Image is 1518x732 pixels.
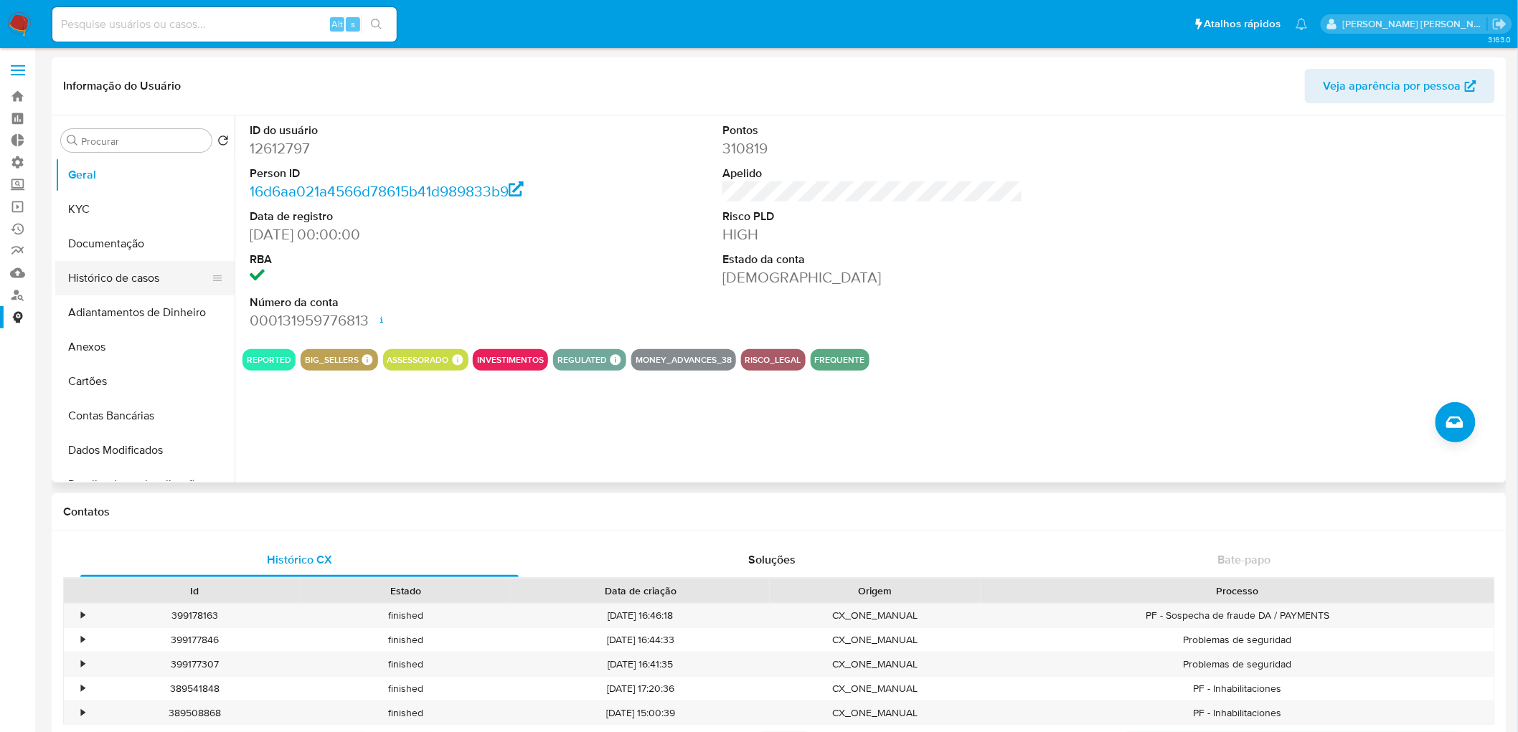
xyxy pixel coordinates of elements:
dt: Person ID [250,166,550,181]
div: 389541848 [89,677,300,700]
button: Cartões [55,364,235,399]
div: Origem [780,584,971,598]
div: Estado [310,584,501,598]
span: s [351,17,355,31]
div: PF - Inhabilitaciones [981,701,1494,725]
span: Histórico CX [267,551,332,568]
div: Processo [991,584,1484,598]
div: [DATE] 16:44:33 [511,628,770,652]
button: Procurar [67,135,78,146]
div: [DATE] 16:41:35 [511,652,770,676]
div: finished [300,604,511,627]
div: • [81,682,85,695]
dt: Apelido [722,166,1023,181]
div: 389508868 [89,701,300,725]
dd: 12612797 [250,138,550,158]
div: finished [300,652,511,676]
span: Bate-papo [1218,551,1271,568]
div: finished [300,677,511,700]
div: • [81,633,85,647]
div: • [81,706,85,720]
div: CX_ONE_MANUAL [770,628,981,652]
dt: ID do usuário [250,123,550,138]
dt: Estado da conta [722,252,1023,267]
button: Veja aparência por pessoa [1305,69,1495,103]
dd: [DATE] 00:00:00 [250,224,550,244]
a: Sair [1492,16,1507,32]
dt: Número da conta [250,295,550,310]
dd: 000131959776813 [250,310,550,331]
button: Contas Bancárias [55,399,235,433]
dd: 310819 [722,138,1023,158]
div: • [81,657,85,671]
button: Geral [55,158,235,192]
div: PF - Sospecha de fraude DA / PAYMENTS [981,604,1494,627]
button: Documentação [55,227,235,261]
div: Problemas de seguridad [981,652,1494,676]
div: CX_ONE_MANUAL [770,604,981,627]
a: Notificações [1296,18,1308,30]
dt: Pontos [722,123,1023,138]
button: Detalhe da geolocalização [55,467,235,502]
span: Veja aparência por pessoa [1324,69,1461,103]
div: • [81,609,85,622]
input: Pesquise usuários ou casos... [52,15,397,34]
button: KYC [55,192,235,227]
h1: Contatos [63,505,1495,519]
div: CX_ONE_MANUAL [770,701,981,725]
button: Adiantamentos de Dinheiro [55,295,235,330]
dt: RBA [250,252,550,267]
div: 399177846 [89,628,300,652]
button: search-icon [362,14,391,34]
a: 16d6aa021a4566d78615b41d989833b9 [250,181,524,201]
div: CX_ONE_MANUAL [770,652,981,676]
div: Problemas de seguridad [981,628,1494,652]
button: Retornar ao pedido padrão [217,135,229,151]
button: Anexos [55,330,235,364]
dd: [DEMOGRAPHIC_DATA] [722,267,1023,287]
input: Procurar [81,135,206,148]
p: luciana.joia@mercadopago.com.br [1343,17,1488,31]
div: [DATE] 17:20:36 [511,677,770,700]
h1: Informação do Usuário [63,79,181,93]
div: finished [300,701,511,725]
span: Alt [331,17,343,31]
div: CX_ONE_MANUAL [770,677,981,700]
div: finished [300,628,511,652]
button: Dados Modificados [55,433,235,467]
div: PF - Inhabilitaciones [981,677,1494,700]
div: Data de criação [521,584,760,598]
button: Histórico de casos [55,261,223,295]
div: [DATE] 16:46:18 [511,604,770,627]
dt: Data de registro [250,209,550,224]
dt: Risco PLD [722,209,1023,224]
div: 399178163 [89,604,300,627]
span: Atalhos rápidos [1204,16,1281,32]
div: Id [99,584,290,598]
dd: HIGH [722,224,1023,244]
span: Soluções [748,551,796,568]
div: [DATE] 15:00:39 [511,701,770,725]
div: 399177307 [89,652,300,676]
